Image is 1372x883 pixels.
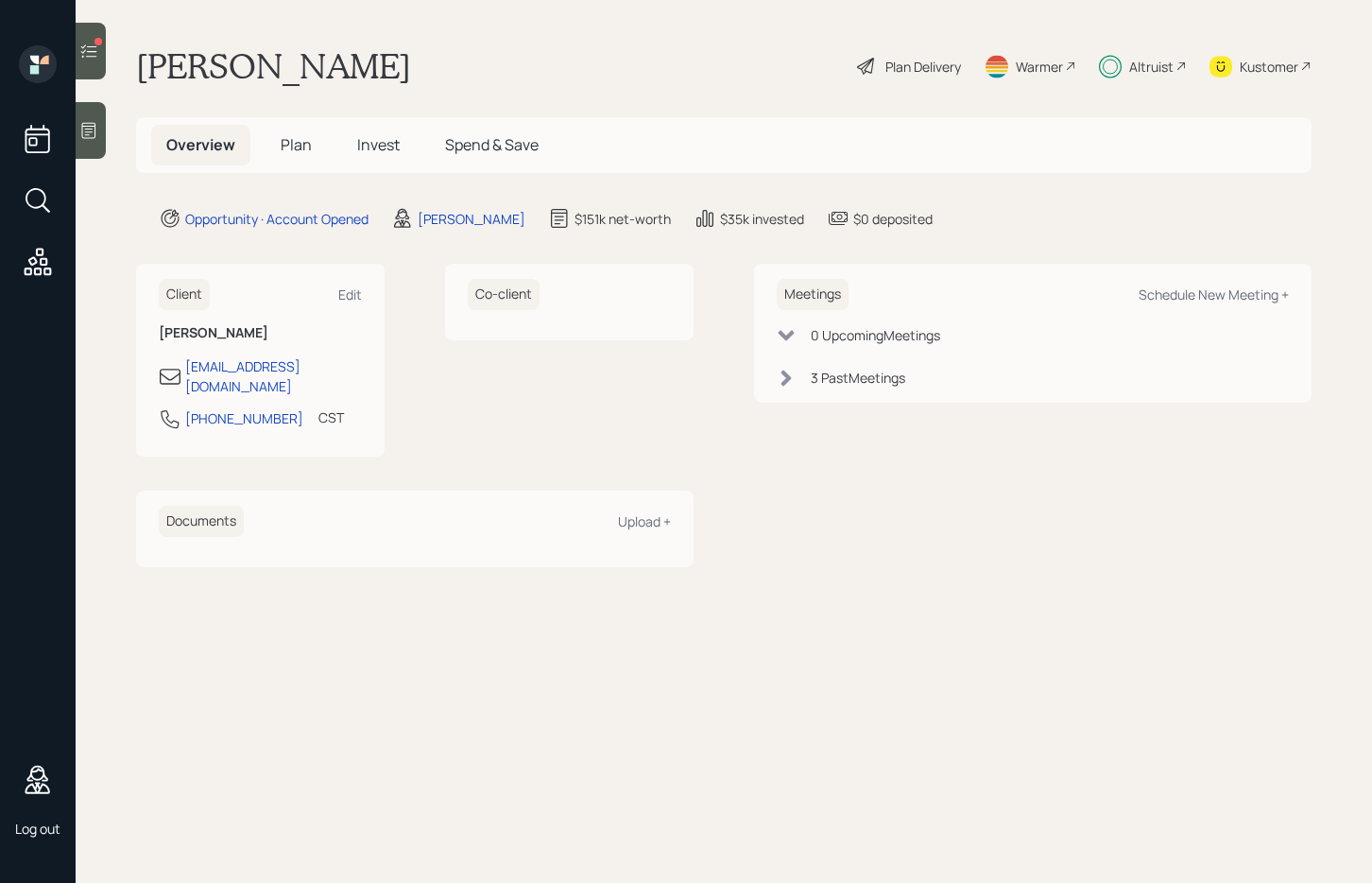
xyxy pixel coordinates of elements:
[159,325,362,341] h6: [PERSON_NAME]
[445,134,539,155] span: Spend & Save
[15,820,60,838] div: Log out
[166,134,235,155] span: Overview
[338,286,362,303] div: Edit
[318,407,344,427] div: CST
[853,209,933,229] div: $0 deposited
[357,134,400,155] span: Invest
[1016,57,1063,77] div: Warmer
[159,506,244,537] h6: Documents
[885,57,961,77] div: Plan Delivery
[136,45,411,87] h1: [PERSON_NAME]
[418,209,525,229] div: [PERSON_NAME]
[1139,286,1289,303] div: Schedule New Meeting +
[1240,57,1298,77] div: Kustomer
[777,279,849,310] h6: Meetings
[811,368,905,388] div: 3 Past Meeting s
[159,279,210,310] h6: Client
[720,209,804,229] div: $35k invested
[281,134,312,155] span: Plan
[1129,57,1174,77] div: Altruist
[618,512,671,530] div: Upload +
[468,279,540,310] h6: Co-client
[185,408,303,428] div: [PHONE_NUMBER]
[575,209,671,229] div: $151k net-worth
[811,325,940,345] div: 0 Upcoming Meeting s
[185,356,362,396] div: [EMAIL_ADDRESS][DOMAIN_NAME]
[185,209,369,229] div: Opportunity · Account Opened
